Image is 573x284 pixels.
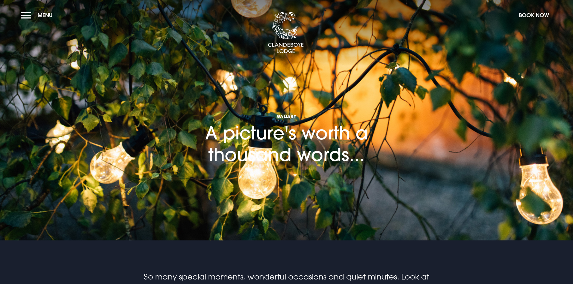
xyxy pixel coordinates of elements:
[166,113,407,119] span: Gallery
[21,9,56,22] button: Menu
[38,12,53,19] span: Menu
[268,12,304,54] img: Clandeboye Lodge
[516,9,552,22] button: Book Now
[166,78,407,165] h1: A picture's worth a thousand words...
